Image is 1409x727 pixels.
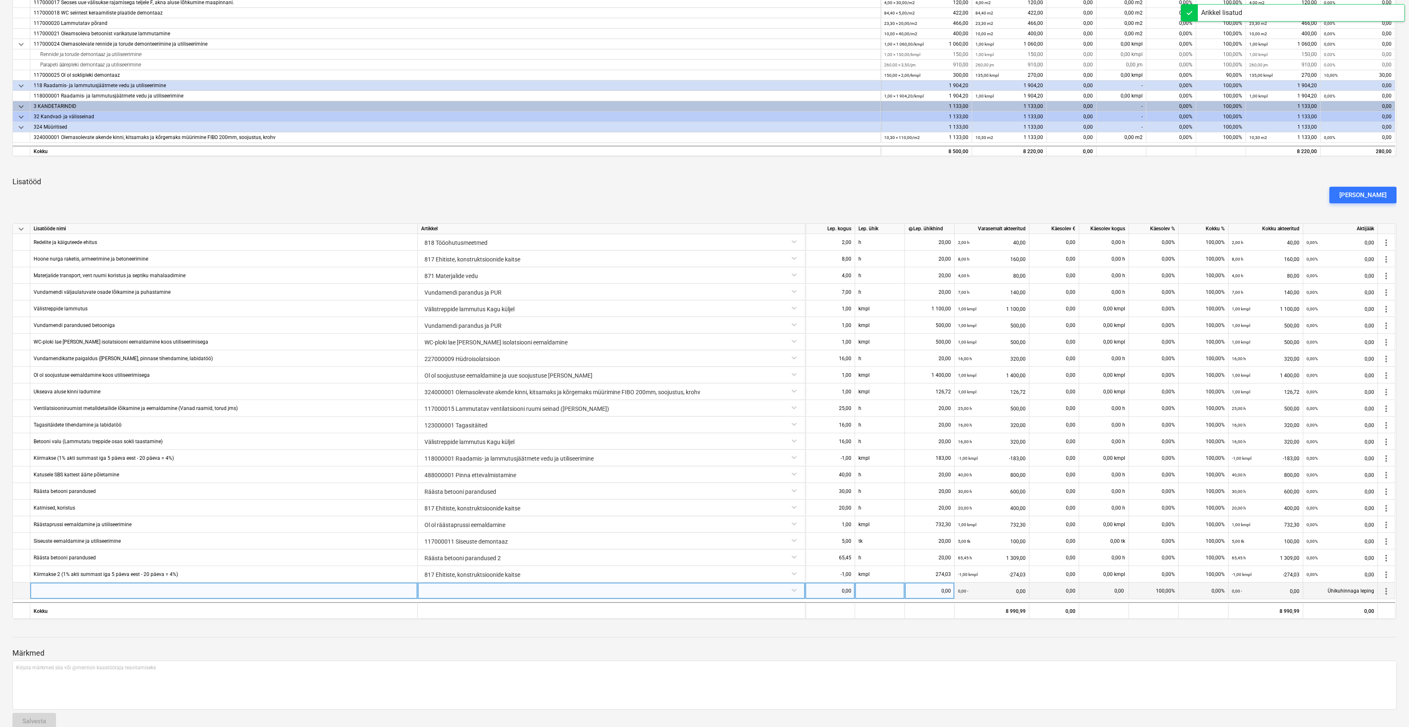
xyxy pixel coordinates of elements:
[1079,300,1129,317] div: 0,00 kmpl
[1097,101,1146,112] div: -
[1381,354,1391,364] span: more_vert
[1381,520,1391,530] span: more_vert
[1249,73,1272,78] small: 135,00 kmpl
[30,602,418,619] div: Kokku
[34,91,877,101] div: 118000001 Raadamis- ja lammutusjäätmete vedu ja utiliseerimine
[975,49,1043,60] div: 150,00
[884,94,924,98] small: 1,00 × 1 904,20 / kmpl
[855,367,905,383] div: kmpl
[1324,32,1335,36] small: 0,00%
[884,70,968,81] div: 300,00
[1249,60,1317,70] div: 910,00
[1129,433,1179,450] div: 0,00%
[16,102,26,112] span: keyboard_arrow_down
[1146,91,1196,101] div: 0,00%
[1129,450,1179,466] div: 0,00%
[16,112,26,122] span: keyboard_arrow_down
[975,0,991,5] small: 4,00 m2
[1303,224,1378,234] div: Aktijääk
[1079,583,1129,599] div: 0,00
[1129,566,1179,583] div: 0,00%
[884,135,920,140] small: 10,30 × 110,00 / m2
[1079,433,1129,450] div: 0,00 h
[1079,234,1129,251] div: 0,00 h
[1381,238,1391,248] span: more_vert
[1129,267,1179,284] div: 0,00%
[855,400,905,417] div: h
[1079,284,1129,300] div: 0,00 h
[975,18,1043,29] div: 466,00
[1249,52,1268,57] small: 1,00 kmpl
[1146,60,1196,70] div: 0,00%
[1196,49,1246,60] div: 100,00%
[1249,132,1317,143] div: 1 133,00
[1324,39,1392,49] div: 0,00
[975,32,993,36] small: 10,00 m2
[1097,81,1146,91] div: -
[1249,63,1268,67] small: 260,00 jm
[1381,304,1391,314] span: more_vert
[1129,334,1179,350] div: 0,00%
[855,234,905,251] div: h
[975,63,994,67] small: 260,00 jm
[1324,73,1338,78] small: 10,00%
[855,566,905,583] div: kmpl
[1179,466,1229,483] div: 100,00%
[855,450,905,466] div: kmpl
[1329,187,1397,203] button: [PERSON_NAME]
[1324,42,1335,46] small: 0,00%
[1146,18,1196,29] div: 0,00%
[1079,483,1129,500] div: 0,00 h
[1229,602,1303,619] div: 8 990,99
[34,60,877,70] div: Parapeti äärepleki demontaaz ja utiliseerimine
[1324,146,1392,157] div: 280,00
[1097,132,1146,143] div: 0,00 m2
[1246,101,1321,112] div: 1 133,00
[1129,224,1179,234] div: Käesolev %
[1047,146,1097,156] div: 0,00
[1303,602,1378,619] div: 0,00
[34,132,877,143] div: 324000001 Olemasolevate akende kinni, kitsamaks ja kõrgemaks müürimine FIBO 200mm, soojustus, krohv
[855,300,905,317] div: kmpl
[1079,383,1129,400] div: 0,00 kmpl
[1196,18,1246,29] div: 100,00%
[1381,404,1391,414] span: more_vert
[855,433,905,450] div: h
[1196,122,1246,132] div: 100,00%
[1381,454,1391,464] span: more_vert
[1179,400,1229,417] div: 100,00%
[16,81,26,91] span: keyboard_arrow_down
[884,18,968,29] div: 466,00
[1047,49,1097,60] div: 0,00
[1179,383,1229,400] div: 100,00%
[1079,450,1129,466] div: 0,00 kmpl
[1179,433,1229,450] div: 100,00%
[1246,112,1321,122] div: 1 133,00
[1079,350,1129,367] div: 0,00 h
[908,224,951,234] div: Lep. ühikhind
[975,21,993,26] small: 23,30 m2
[1196,29,1246,39] div: 100,00%
[1381,470,1391,480] span: more_vert
[975,39,1043,49] div: 1 060,00
[1196,39,1246,49] div: 100,00%
[881,81,972,91] div: 1 904,20
[1324,49,1392,60] div: 0,00
[855,500,905,516] div: h
[884,11,915,15] small: 84,40 × 5,00 / m2
[1179,417,1229,433] div: 100,00%
[975,73,999,78] small: 135,00 kmpl
[1079,566,1129,583] div: 0,00 kmpl
[1381,586,1391,596] span: more_vert
[34,122,877,132] div: 324 Müüritised
[1249,94,1268,98] small: 1,00 kmpl
[975,29,1043,39] div: 400,00
[1196,132,1246,143] div: 100,00%
[1246,81,1321,91] div: 1 904,20
[1097,60,1146,70] div: 0,00 jm
[1196,70,1246,81] div: 90,00%
[1129,383,1179,400] div: 0,00%
[1097,8,1146,18] div: 0,00 m2
[1047,81,1097,91] div: 0,00
[1196,112,1246,122] div: 100,00%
